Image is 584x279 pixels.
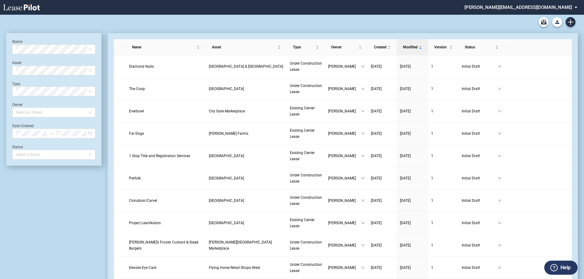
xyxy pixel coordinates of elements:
span: share-alt [544,243,548,248]
span: download [536,221,540,225]
span: Under Construction Lease [290,195,322,206]
span: edit [528,154,532,158]
span: Name [132,44,196,50]
span: [DATE] [400,131,411,136]
span: 1 [431,221,433,225]
span: 1 Stop Title and Registration Services [129,154,190,158]
span: [DATE] [371,109,382,113]
a: Under Construction Lease [290,60,322,73]
a: Fat Dogs [129,130,203,137]
span: edit [528,199,532,202]
label: Asset [12,61,21,65]
span: Everbowl [129,109,144,113]
a: Under Construction Lease [290,194,322,207]
label: Help [560,264,571,272]
a: Everbowl [129,108,203,114]
span: share-alt [544,65,548,69]
span: share-alt [544,154,548,158]
span: 1 [431,266,433,270]
a: [DATE] [371,153,394,159]
a: [GEOGRAPHIC_DATA] [209,175,284,181]
span: [PERSON_NAME] [328,175,361,181]
th: Status [459,39,505,55]
span: down [498,243,501,247]
span: down [498,87,501,91]
a: [DATE] [400,265,425,271]
span: [DATE] [400,266,411,270]
span: down [361,65,365,68]
th: Created [368,39,397,55]
a: Petfolk [129,175,203,181]
a: [DATE] [400,63,425,70]
span: swap-right [49,131,54,136]
span: down [361,154,365,158]
span: download [536,109,540,113]
span: download [536,176,540,180]
span: [PERSON_NAME] [328,220,361,226]
th: Owner [325,39,368,55]
a: 1 [431,63,456,70]
span: [DATE] [371,64,382,69]
span: [PERSON_NAME] [328,63,361,70]
a: Flying Horse Retail Shops West [209,265,284,271]
span: Modified [403,44,418,50]
span: 1 [431,109,433,113]
span: edit [528,176,532,180]
span: Initial Draft [462,198,498,204]
span: Created [374,44,386,50]
label: Date Created [12,124,34,128]
span: Elevate Eye Care [129,266,156,270]
th: Type [287,39,325,55]
span: 1 [431,131,433,136]
span: Harvest Grove [209,176,244,180]
span: Initial Draft [462,265,498,271]
span: Initial Draft [462,108,498,114]
span: Flying Horse Retail Shops West [209,266,260,270]
a: [GEOGRAPHIC_DATA] [209,198,284,204]
a: [DATE] [371,130,394,137]
span: Existing Center Lease [290,151,315,161]
span: [DATE] [371,176,382,180]
label: Status [12,145,23,149]
span: Initial Draft [462,63,498,70]
a: [DATE] [400,108,425,114]
span: Under Construction Lease [290,240,322,251]
span: [DATE] [400,221,411,225]
span: Fat Dogs [129,131,144,136]
span: Initial Draft [462,220,498,226]
span: edit [528,109,532,113]
a: [DATE] [400,130,425,137]
label: Owner [12,103,23,107]
span: [DATE] [400,176,411,180]
a: Under Construction Lease [290,83,322,95]
span: [PERSON_NAME] [328,130,361,137]
span: [DATE] [400,198,411,203]
span: 1 [431,243,433,247]
a: [GEOGRAPHIC_DATA] [209,220,284,226]
span: down [361,176,365,180]
span: [PERSON_NAME] [328,198,361,204]
a: [DATE] [371,63,394,70]
span: [DATE] [371,131,382,136]
span: Harvest Grove [209,198,244,203]
span: 1 [431,64,433,69]
a: Cinnabon/Carvel [129,198,203,204]
span: share-alt [544,176,548,181]
span: down [361,243,365,247]
span: Initial Draft [462,130,498,137]
a: Archive [539,17,549,27]
span: download [536,154,540,158]
a: 1 [431,108,456,114]
span: The Coop [129,87,145,91]
span: down [498,65,501,68]
a: 1 [431,220,456,226]
span: share-alt [544,199,548,203]
a: [DATE] [371,175,394,181]
a: 1 [431,175,456,181]
span: [PERSON_NAME] [328,86,361,92]
a: [DATE] [400,175,425,181]
a: [DATE] [371,108,394,114]
span: [PERSON_NAME] [328,108,361,114]
span: City Gate Marketplace [209,109,245,113]
span: share-alt [544,132,548,136]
